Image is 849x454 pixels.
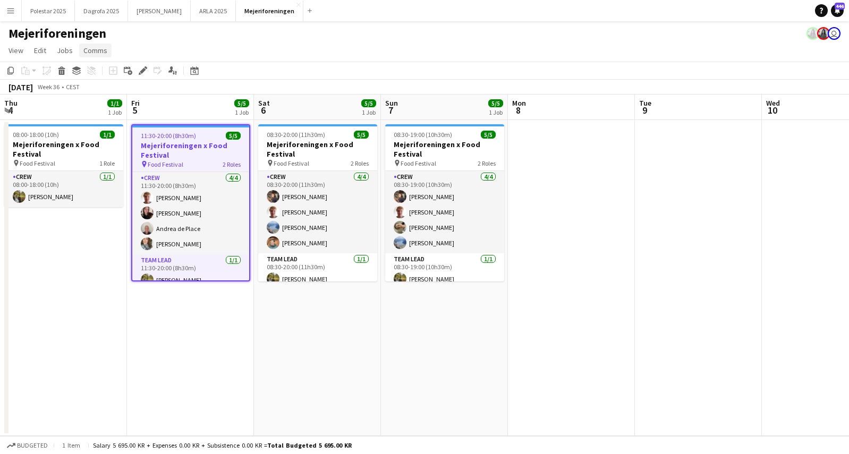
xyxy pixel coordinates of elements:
[235,108,249,116] div: 1 Job
[66,83,80,91] div: CEST
[267,441,352,449] span: Total Budgeted 5 695.00 KR
[130,104,140,116] span: 5
[223,160,241,168] span: 2 Roles
[22,1,75,21] button: Polestar 2025
[385,171,504,253] app-card-role: Crew4/408:30-19:00 (10h30m)[PERSON_NAME][PERSON_NAME][PERSON_NAME][PERSON_NAME]
[13,131,59,139] span: 08:00-18:00 (10h)
[4,124,123,207] app-job-card: 08:00-18:00 (10h)1/1Mejeriforeningen x Food Festival Food Festival1 RoleCrew1/108:00-18:00 (10h)[...
[362,108,376,116] div: 1 Job
[131,124,250,281] app-job-card: 11:30-20:00 (8h30m)5/5Mejeriforeningen x Food Festival Food Festival2 RolesCrew4/411:30-20:00 (8h...
[4,98,18,108] span: Thu
[30,44,50,57] a: Edit
[53,44,77,57] a: Jobs
[258,253,377,289] app-card-role: Team Lead1/108:30-20:00 (11h30m)[PERSON_NAME]
[128,1,191,21] button: [PERSON_NAME]
[234,99,249,107] span: 5/5
[258,124,377,281] app-job-card: 08:30-20:00 (11h30m)5/5Mejeriforeningen x Food Festival Food Festival2 RolesCrew4/408:30-20:00 (1...
[9,25,106,41] h1: Mejeriforeningen
[191,1,236,21] button: ARLA 2025
[132,254,249,290] app-card-role: Team Lead1/111:30-20:00 (8h30m)[PERSON_NAME]
[258,140,377,159] h3: Mejeriforeningen x Food Festival
[236,1,303,21] button: Mejeriforeningen
[58,441,84,449] span: 1 item
[385,98,398,108] span: Sun
[257,104,270,116] span: 6
[765,104,780,116] span: 10
[148,160,183,168] span: Food Festival
[4,171,123,207] app-card-role: Crew1/108:00-18:00 (10h)[PERSON_NAME]
[131,98,140,108] span: Fri
[132,172,249,254] app-card-role: Crew4/411:30-20:00 (8h30m)[PERSON_NAME][PERSON_NAME]Andrea de Place[PERSON_NAME]
[489,108,503,116] div: 1 Job
[361,99,376,107] span: 5/5
[79,44,112,57] a: Comms
[831,4,844,17] a: 446
[488,99,503,107] span: 5/5
[354,131,369,139] span: 5/5
[766,98,780,108] span: Wed
[17,442,48,449] span: Budgeted
[35,83,62,91] span: Week 36
[107,99,122,107] span: 1/1
[478,159,496,167] span: 2 Roles
[385,124,504,281] app-job-card: 08:30-19:00 (10h30m)5/5Mejeriforeningen x Food Festival Food Festival2 RolesCrew4/408:30-19:00 (1...
[817,27,830,40] app-user-avatar: Mia Tidemann
[267,131,325,139] span: 08:30-20:00 (11h30m)
[274,159,309,167] span: Food Festival
[511,104,526,116] span: 8
[385,140,504,159] h3: Mejeriforeningen x Food Festival
[226,132,241,140] span: 5/5
[385,253,504,289] app-card-role: Team Lead1/108:30-19:00 (10h30m)[PERSON_NAME]
[828,27,840,40] app-user-avatar: Tatianna Tobiassen
[384,104,398,116] span: 7
[394,131,452,139] span: 08:30-19:00 (10h30m)
[93,441,352,449] div: Salary 5 695.00 KR + Expenses 0.00 KR + Subsistence 0.00 KR =
[4,140,123,159] h3: Mejeriforeningen x Food Festival
[4,44,28,57] a: View
[141,132,196,140] span: 11:30-20:00 (8h30m)
[83,46,107,55] span: Comms
[20,159,55,167] span: Food Festival
[108,108,122,116] div: 1 Job
[401,159,436,167] span: Food Festival
[258,171,377,253] app-card-role: Crew4/408:30-20:00 (11h30m)[PERSON_NAME][PERSON_NAME][PERSON_NAME][PERSON_NAME]
[132,141,249,160] h3: Mejeriforeningen x Food Festival
[57,46,73,55] span: Jobs
[34,46,46,55] span: Edit
[258,98,270,108] span: Sat
[99,159,115,167] span: 1 Role
[100,131,115,139] span: 1/1
[351,159,369,167] span: 2 Roles
[5,440,49,451] button: Budgeted
[9,82,33,92] div: [DATE]
[835,3,845,10] span: 446
[512,98,526,108] span: Mon
[639,98,651,108] span: Tue
[9,46,23,55] span: View
[75,1,128,21] button: Dagrofa 2025
[806,27,819,40] app-user-avatar: Mia Tidemann
[638,104,651,116] span: 9
[3,104,18,116] span: 4
[481,131,496,139] span: 5/5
